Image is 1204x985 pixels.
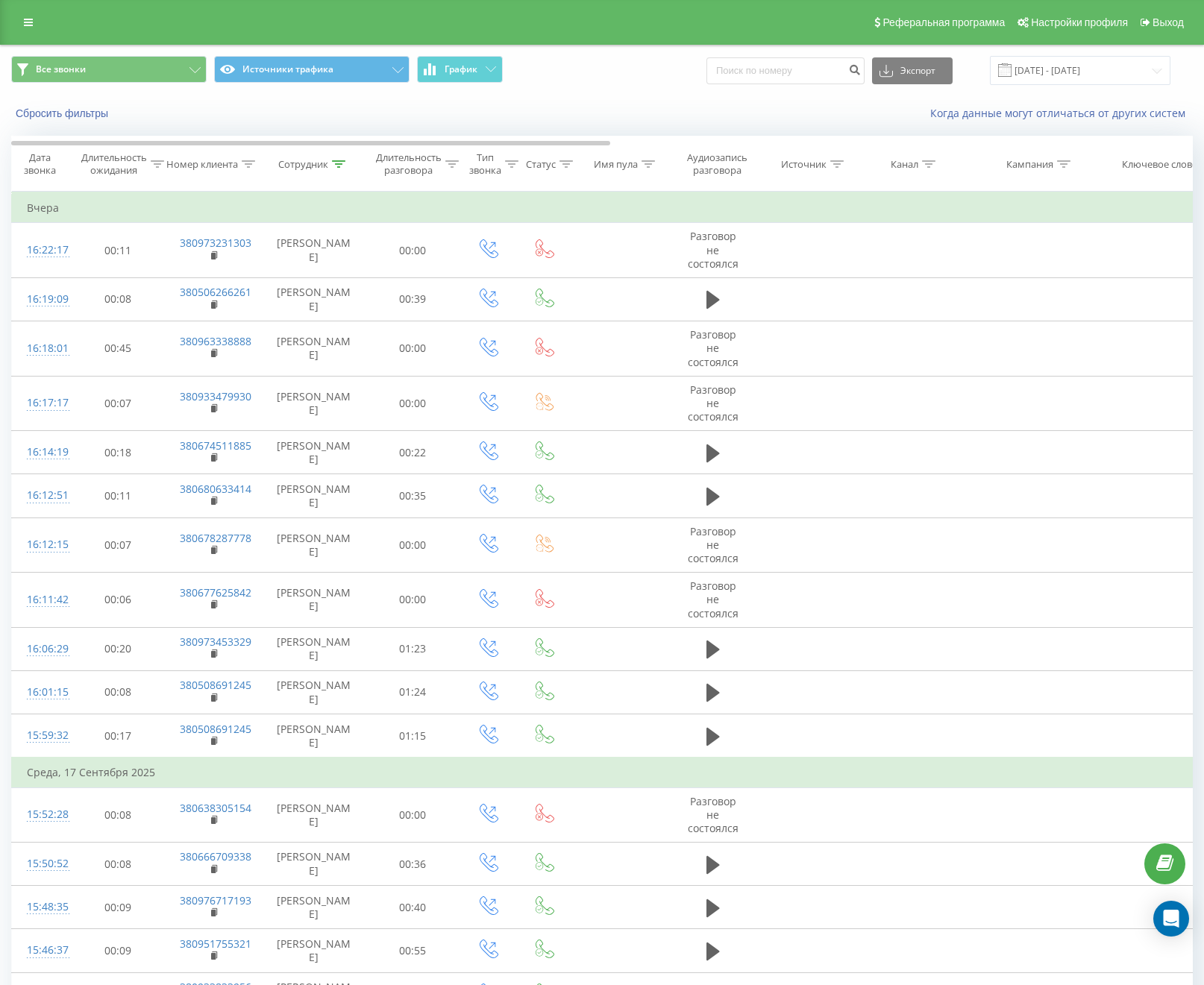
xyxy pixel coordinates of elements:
[72,431,165,474] td: 00:18
[180,285,251,299] a: 380506266261
[27,678,57,707] div: 16:01:15
[72,787,165,843] td: 00:08
[526,158,556,171] div: Статус
[366,376,460,431] td: 00:00
[11,56,207,83] button: Все звонки
[166,158,238,171] div: Номер клиента
[688,524,739,565] span: Разговор не состоялся
[27,585,57,614] div: 16:11:42
[262,277,366,321] td: [PERSON_NAME]
[72,714,165,758] td: 00:17
[1006,158,1053,171] div: Кампания
[180,531,251,545] a: 380678287778
[27,721,57,750] div: 15:59:32
[706,57,865,84] input: Поиск по номеру
[72,321,165,377] td: 00:45
[27,530,57,559] div: 16:12:15
[366,474,460,517] td: 00:35
[180,893,251,907] a: 380976717193
[72,223,165,278] td: 00:11
[262,474,366,517] td: [PERSON_NAME]
[27,438,57,467] div: 16:14:19
[366,929,460,972] td: 00:55
[180,801,251,815] a: 380638305154
[262,517,366,573] td: [PERSON_NAME]
[180,678,251,692] a: 380508691245
[72,886,165,929] td: 00:09
[180,334,251,348] a: 380963338888
[366,787,460,843] td: 00:00
[366,886,460,929] td: 00:40
[366,627,460,670] td: 01:23
[262,787,366,843] td: [PERSON_NAME]
[27,849,57,878] div: 15:50:52
[1122,158,1198,171] div: Ключевое слово
[262,886,366,929] td: [PERSON_NAME]
[180,438,251,453] a: 380674511885
[688,229,739,270] span: Разговор не состоялся
[688,794,739,835] span: Разговор не состоялся
[445,64,477,75] span: График
[366,431,460,474] td: 00:22
[366,573,460,628] td: 00:00
[72,573,165,628] td: 00:06
[688,383,739,424] span: Разговор не состоялся
[688,327,739,368] span: Разговор не состоялся
[366,321,460,377] td: 00:00
[27,236,57,265] div: 16:22:17
[72,929,165,972] td: 00:09
[72,277,165,321] td: 00:08
[262,223,366,278] td: [PERSON_NAME]
[180,849,251,863] a: 380666709338
[27,334,57,363] div: 16:18:01
[72,670,165,714] td: 00:08
[262,843,366,886] td: [PERSON_NAME]
[469,151,501,177] div: Тип звонка
[81,151,147,177] div: Длительность ожидания
[36,63,86,75] span: Все звонки
[930,106,1193,120] a: Когда данные могут отличаться от других систем
[262,573,366,628] td: [PERSON_NAME]
[180,722,251,736] a: 380508691245
[278,158,328,171] div: Сотрудник
[781,158,827,171] div: Источник
[72,843,165,886] td: 00:08
[688,579,739,620] span: Разговор не состоялся
[27,936,57,965] div: 15:46:37
[594,158,638,171] div: Имя пула
[262,929,366,972] td: [PERSON_NAME]
[1153,16,1184,28] span: Выход
[366,277,460,321] td: 00:39
[882,16,1005,28] span: Реферальная программа
[180,585,251,600] a: 380677625842
[72,474,165,517] td: 00:11
[262,321,366,377] td: [PERSON_NAME]
[11,107,116,120] button: Сбросить фильтры
[366,714,460,758] td: 01:15
[180,635,251,649] a: 380973453329
[27,800,57,829] div: 15:52:28
[27,285,57,314] div: 16:19:09
[27,635,57,664] div: 16:06:29
[27,388,57,418] div: 16:17:17
[366,843,460,886] td: 00:36
[891,158,918,171] div: Канал
[180,937,251,951] a: 380951755321
[366,670,460,714] td: 01:24
[180,482,251,496] a: 380680633414
[376,151,442,177] div: Длительность разговора
[262,376,366,431] td: [PERSON_NAME]
[366,223,460,278] td: 00:00
[12,151,67,177] div: Дата звонка
[27,481,57,510] div: 16:12:51
[72,517,165,573] td: 00:07
[681,151,753,177] div: Аудиозапись разговора
[262,627,366,670] td: [PERSON_NAME]
[262,670,366,714] td: [PERSON_NAME]
[1153,901,1189,937] div: Open Intercom Messenger
[72,627,165,670] td: 00:20
[262,431,366,474] td: [PERSON_NAME]
[180,236,251,250] a: 380973231303
[214,56,410,83] button: Источники трафика
[417,56,503,83] button: График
